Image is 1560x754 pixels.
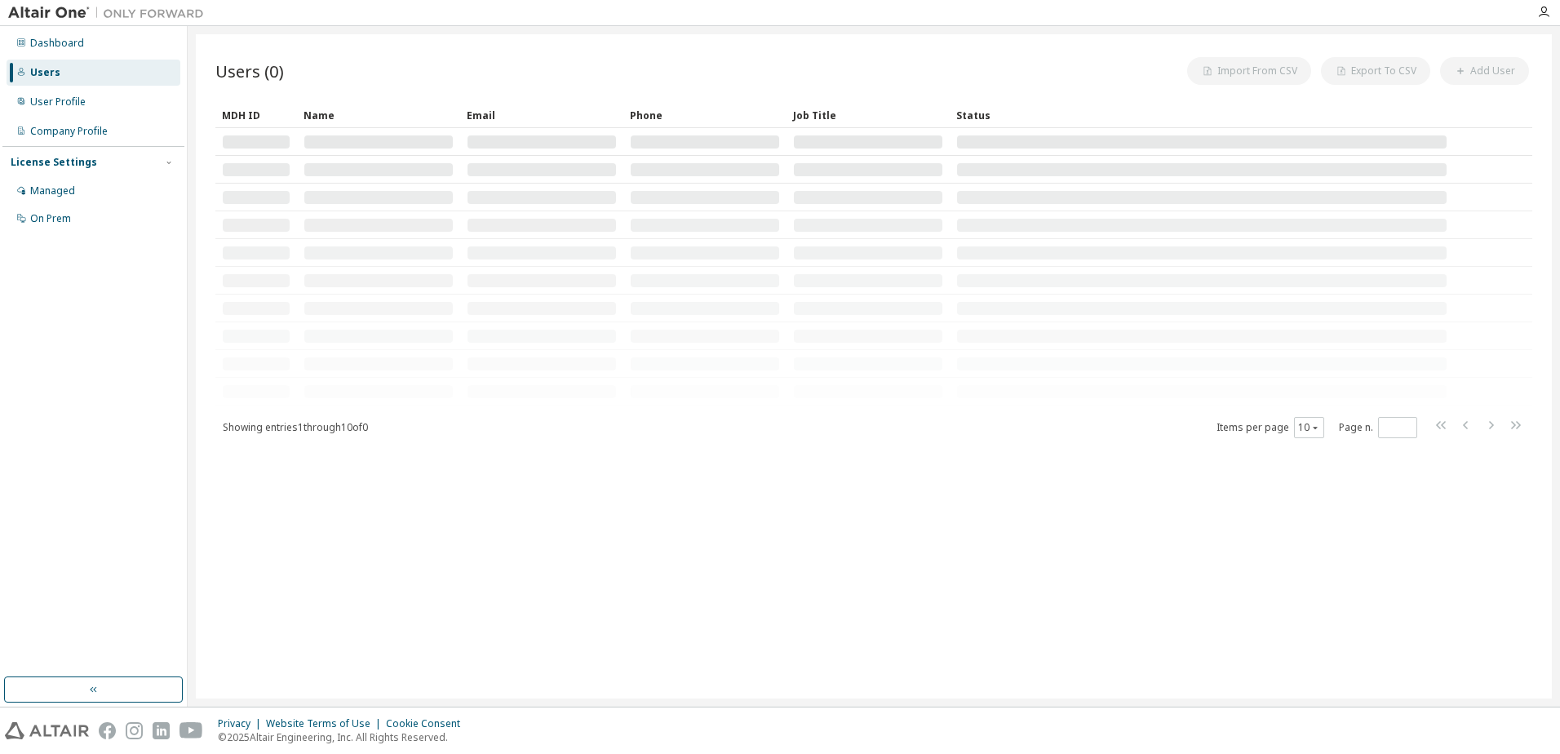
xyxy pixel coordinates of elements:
button: Add User [1440,57,1529,85]
span: Page n. [1339,417,1417,438]
div: Job Title [793,102,943,128]
span: Showing entries 1 through 10 of 0 [223,420,368,434]
div: License Settings [11,156,97,169]
img: Altair One [8,5,212,21]
div: User Profile [30,95,86,109]
img: instagram.svg [126,722,143,739]
img: youtube.svg [179,722,203,739]
span: Users (0) [215,60,284,82]
div: Managed [30,184,75,197]
div: Status [956,102,1447,128]
div: Cookie Consent [386,717,470,730]
div: MDH ID [222,102,290,128]
span: Items per page [1217,417,1324,438]
button: Export To CSV [1321,57,1430,85]
div: Company Profile [30,125,108,138]
div: Users [30,66,60,79]
button: 10 [1298,421,1320,434]
div: Name [304,102,454,128]
div: Website Terms of Use [266,717,386,730]
div: Privacy [218,717,266,730]
button: Import From CSV [1187,57,1311,85]
div: Dashboard [30,37,84,50]
div: On Prem [30,212,71,225]
div: Phone [630,102,780,128]
div: Email [467,102,617,128]
img: linkedin.svg [153,722,170,739]
p: © 2025 Altair Engineering, Inc. All Rights Reserved. [218,730,470,744]
img: altair_logo.svg [5,722,89,739]
img: facebook.svg [99,722,116,739]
